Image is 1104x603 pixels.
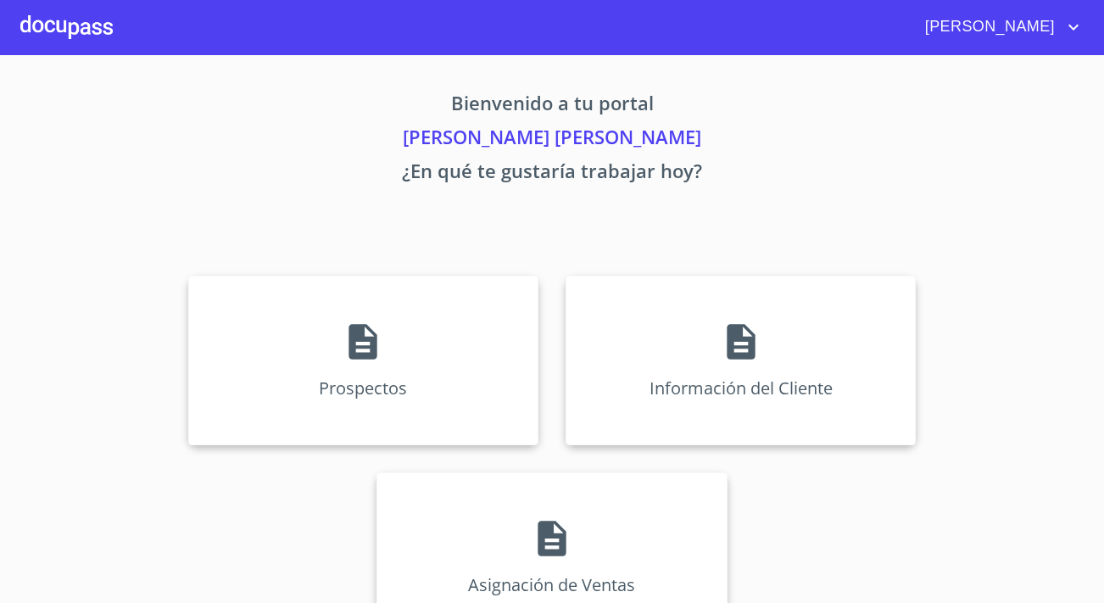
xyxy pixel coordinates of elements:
[30,157,1074,191] p: ¿En qué te gustaría trabajar hoy?
[650,377,833,399] p: Información del Cliente
[319,377,407,399] p: Prospectos
[30,123,1074,157] p: [PERSON_NAME] [PERSON_NAME]
[912,14,1063,41] span: [PERSON_NAME]
[30,89,1074,123] p: Bienvenido a tu portal
[912,14,1084,41] button: account of current user
[468,573,635,596] p: Asignación de Ventas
